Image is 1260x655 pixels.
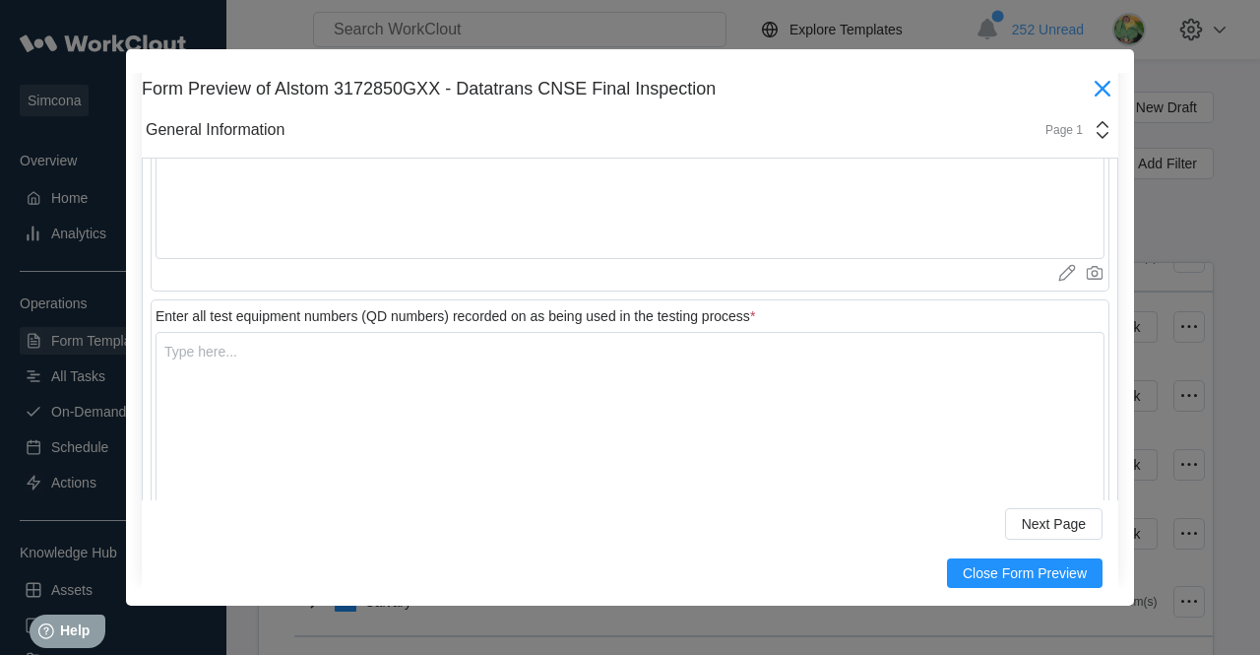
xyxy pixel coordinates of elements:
div: Page 1 [1034,123,1083,137]
button: Close Form Preview [947,558,1102,588]
span: Next Page [1022,517,1086,531]
button: Next Page [1005,508,1102,540]
div: Form Preview of Alstom 3172850GXX - Datatrans CNSE Final Inspection [142,79,1087,99]
div: Enter all test equipment numbers (QD numbers) recorded on as being used in the testing process [156,308,755,324]
span: Close Form Preview [963,566,1087,580]
div: General Information [146,121,284,139]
